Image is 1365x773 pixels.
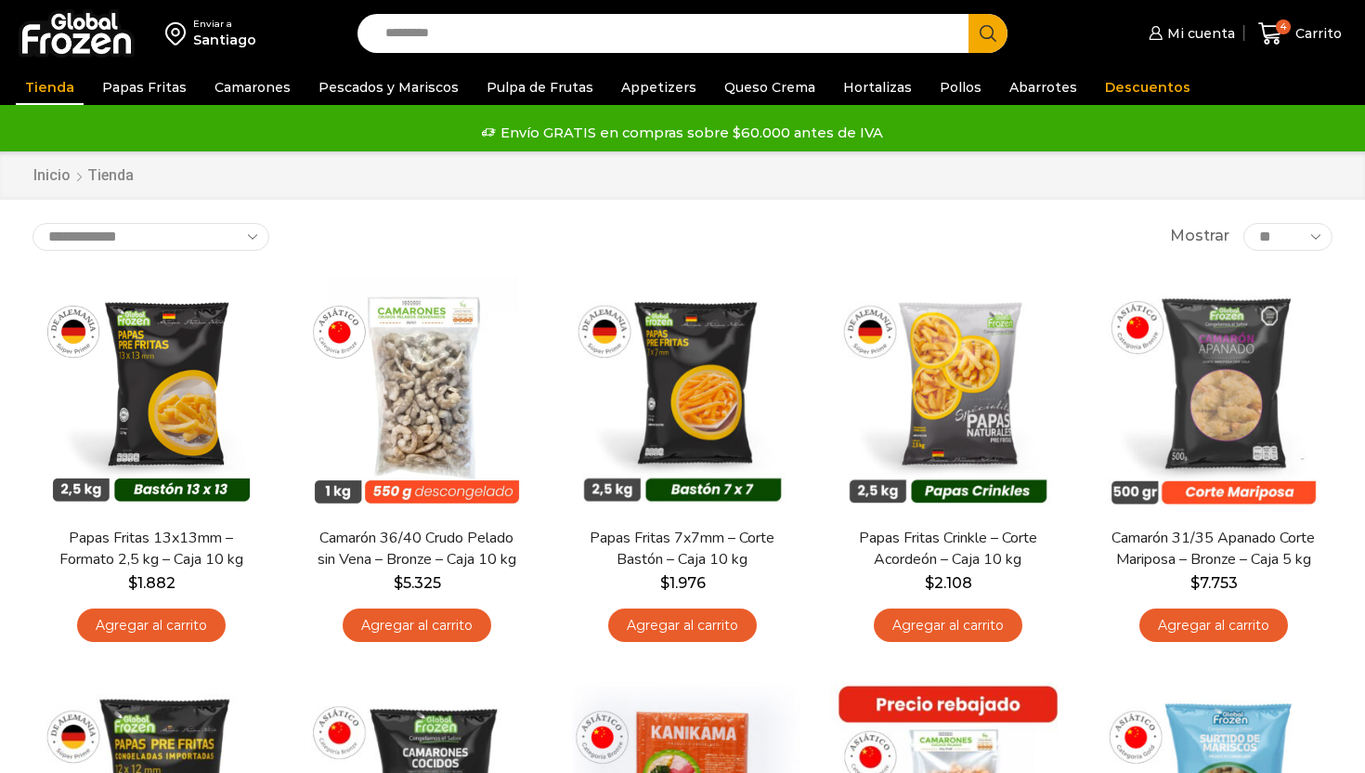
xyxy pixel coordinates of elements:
bdi: 1.882 [128,574,175,592]
a: Agregar al carrito: “Camarón 36/40 Crudo Pelado sin Vena - Bronze - Caja 10 kg” [343,609,491,643]
a: Abarrotes [1000,70,1086,105]
a: Inicio [32,165,71,187]
a: Agregar al carrito: “Papas Fritas 13x13mm - Formato 2,5 kg - Caja 10 kg” [77,609,226,643]
bdi: 7.753 [1190,574,1238,592]
span: $ [394,574,403,592]
span: Mi cuenta [1163,24,1235,43]
a: Agregar al carrito: “Camarón 31/35 Apanado Corte Mariposa - Bronze - Caja 5 kg” [1139,609,1288,643]
h1: Tienda [87,166,134,184]
div: Santiago [193,31,256,49]
span: $ [128,574,137,592]
a: Agregar al carrito: “Papas Fritas Crinkle - Corte Acordeón - Caja 10 kg” [874,609,1022,643]
a: Camarón 36/40 Crudo Pelado sin Vena – Bronze – Caja 10 kg [310,528,524,570]
bdi: 1.976 [660,574,706,592]
select: Pedido de la tienda [32,223,269,251]
a: 4 Carrito [1254,12,1346,56]
a: Papas Fritas 13x13mm – Formato 2,5 kg – Caja 10 kg [45,528,258,570]
bdi: 5.325 [394,574,441,592]
span: $ [925,574,934,592]
a: Tienda [16,70,84,105]
img: address-field-icon.svg [165,18,193,49]
a: Papas Fritas 7x7mm – Corte Bastón – Caja 10 kg [576,528,789,570]
a: Papas Fritas [93,70,196,105]
bdi: 2.108 [925,574,972,592]
nav: Breadcrumb [32,165,134,187]
a: Agregar al carrito: “Papas Fritas 7x7mm - Corte Bastón - Caja 10 kg” [608,609,757,643]
span: $ [1190,574,1200,592]
span: Carrito [1291,24,1342,43]
span: $ [660,574,669,592]
a: Camarones [205,70,300,105]
a: Pescados y Mariscos [309,70,468,105]
a: Camarón 31/35 Apanado Corte Mariposa – Bronze – Caja 5 kg [1107,528,1320,570]
div: Enviar a [193,18,256,31]
a: Mi cuenta [1144,15,1235,52]
button: Search button [968,14,1007,53]
a: Papas Fritas Crinkle – Corte Acordeón – Caja 10 kg [841,528,1055,570]
a: Pollos [930,70,991,105]
a: Queso Crema [715,70,825,105]
a: Hortalizas [834,70,921,105]
a: Descuentos [1096,70,1200,105]
span: 4 [1276,20,1291,34]
span: Mostrar [1170,226,1229,247]
a: Appetizers [612,70,706,105]
a: Pulpa de Frutas [477,70,603,105]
